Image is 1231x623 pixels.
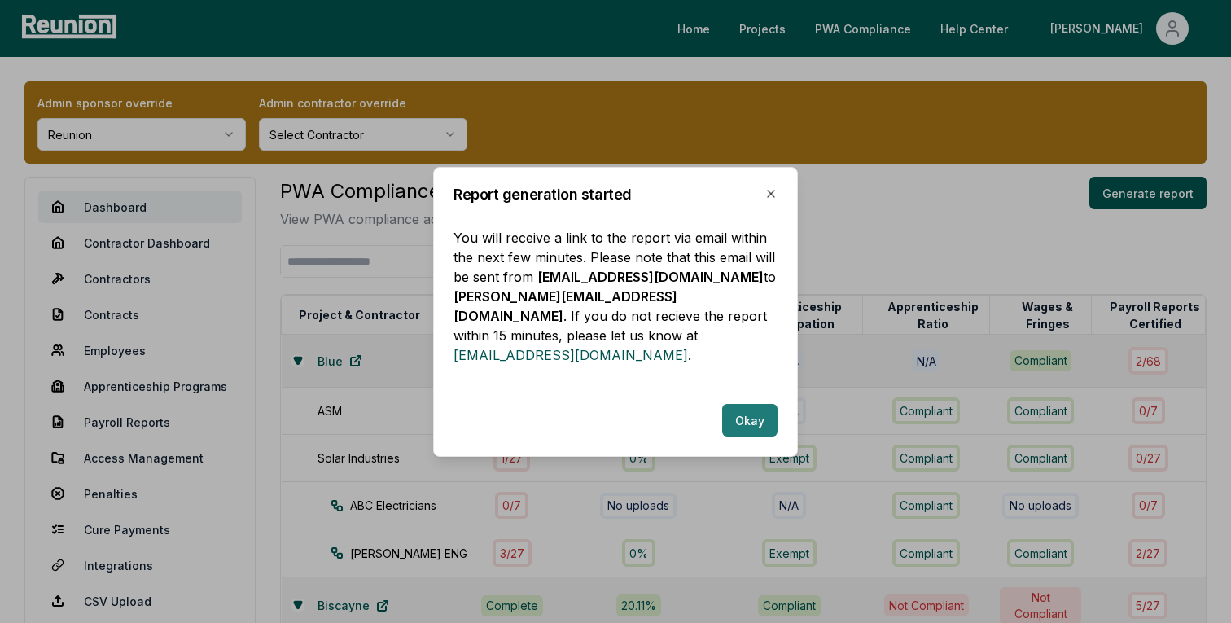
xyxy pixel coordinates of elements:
[722,404,778,437] button: Okay
[453,228,778,365] p: You will receive a link to the report via email within the next few minutes. Please note that thi...
[453,187,778,202] h2: Report generation started
[453,288,677,324] span: [PERSON_NAME][EMAIL_ADDRESS][DOMAIN_NAME]
[537,269,764,285] span: [EMAIL_ADDRESS][DOMAIN_NAME]
[453,347,688,363] a: [EMAIL_ADDRESS][DOMAIN_NAME]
